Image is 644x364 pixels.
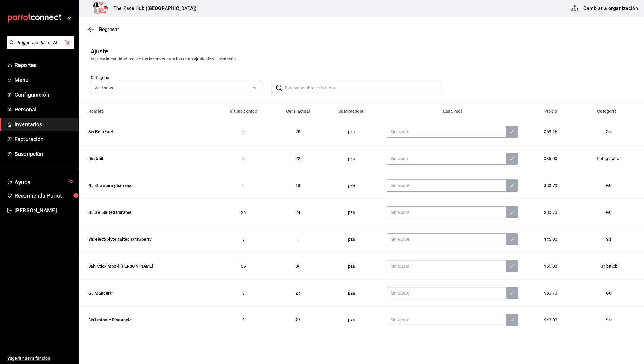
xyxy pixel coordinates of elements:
[576,307,644,333] td: Sis
[242,317,245,322] span: 0
[79,145,215,172] td: Redbull
[242,291,245,295] span: 0
[99,27,119,32] span: Regresar
[296,210,300,215] span: 24
[242,156,245,161] span: 0
[544,183,557,188] span: $30.70
[15,120,73,128] span: Inventarios
[544,264,557,269] span: $56.00
[296,129,300,134] span: 20
[15,192,73,200] span: Recomienda Parrot
[91,56,632,62] div: Ingresa la cantidad real de tus insumos para hacer un ajuste de su existencia
[576,199,644,226] td: GU
[79,253,215,280] td: Salt Stick Mixed [PERSON_NAME]
[576,280,644,307] td: GU
[15,150,73,158] span: Suscripción
[544,317,557,322] span: $42.00
[79,118,215,145] td: Sis BetaFuel
[324,172,380,199] td: pza
[328,109,376,114] div: UdM present.
[296,317,300,322] span: 23
[387,179,506,192] input: Sin ajuste
[576,172,644,199] td: GU
[296,156,300,161] span: 22
[324,307,380,333] td: pza
[387,287,506,299] input: Sin ajuste
[544,237,557,242] span: $45.00
[108,5,196,12] h3: The Pace Hub ([GEOGRAPHIC_DATA])
[79,226,215,253] td: Sis electrolyte salted strawberry
[387,260,506,272] input: Sin ajuste
[95,85,113,91] span: Ver todas
[88,27,119,32] button: Regresar
[16,40,65,46] span: Pregunta a Parrot AI
[296,183,300,188] span: 18
[15,91,73,99] span: Configuración
[324,226,380,253] td: pza
[15,61,73,69] span: Reportes
[79,199,215,226] td: Gu Gel Salted Caramel
[66,16,71,21] button: open_drawer_menu
[387,126,506,138] input: Sin ajuste
[15,206,73,214] span: [PERSON_NAME]
[544,156,557,161] span: $35.00
[387,153,506,165] input: Sin ajuste
[242,237,245,242] span: 0
[324,118,380,145] td: pza
[576,145,644,172] td: Refrigerador
[241,264,246,269] span: 36
[276,109,320,114] div: Cant. actual
[15,135,73,143] span: Facturación
[544,210,557,215] span: $30.70
[580,109,634,114] div: Categoría
[242,183,245,188] span: 0
[324,199,380,226] td: pza
[296,291,300,295] span: 23
[241,210,246,215] span: 24
[88,109,211,114] div: Nombre
[79,280,215,307] td: Gu Mandarin
[576,226,644,253] td: Sis
[242,129,245,134] span: 0
[529,109,572,114] div: Precio
[7,36,74,49] button: Pregunta a Parrot AI
[79,307,215,333] td: Sis Isotonic Pineapple
[383,109,522,114] div: Cant. real
[7,355,73,362] span: Sugerir nueva función
[296,264,300,269] span: 36
[15,178,66,185] span: Ayuda
[324,145,380,172] td: pza
[218,109,269,114] div: Último conteo
[324,253,380,280] td: pza
[387,233,506,245] input: Sin ajuste
[79,172,215,199] td: Gu strawberry banana
[91,76,261,80] label: Categoría
[387,206,506,218] input: Sin ajuste
[576,118,644,145] td: Sis
[544,291,557,295] span: $30.70
[4,44,74,50] a: Pregunta a Parrot AI
[91,47,108,56] div: Ajuste
[15,105,73,114] span: Personal
[544,129,557,134] span: $63.16
[324,280,380,307] td: pza
[297,237,299,242] span: 1
[285,82,442,94] input: Buscar nombre de insumo
[15,76,73,84] span: Menú
[387,314,506,326] input: Sin ajuste
[576,253,644,280] td: Saltstick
